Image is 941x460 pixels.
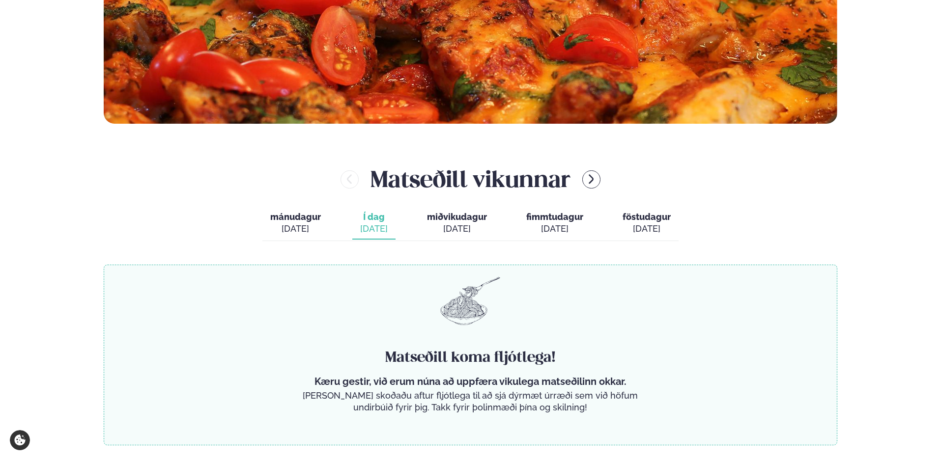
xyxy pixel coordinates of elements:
[615,207,679,240] button: föstudagur [DATE]
[270,223,321,235] div: [DATE]
[10,430,30,450] a: Cookie settings
[526,223,583,235] div: [DATE]
[419,207,495,240] button: miðvikudagur [DATE]
[262,207,329,240] button: mánudagur [DATE]
[427,212,487,222] span: miðvikudagur
[582,170,600,189] button: menu-btn-right
[371,163,570,195] h2: Matseðill vikunnar
[299,390,642,413] p: [PERSON_NAME] skoðaðu aftur fljótlega til að sjá dýrmæt úrræði sem við höfum undirbúið fyrir þig....
[427,223,487,235] div: [DATE]
[270,212,321,222] span: mánudagur
[299,348,642,368] h4: Matseðill koma fljótlega!
[352,207,396,240] button: Í dag [DATE]
[440,277,500,325] img: pasta
[360,223,388,235] div: [DATE]
[360,211,388,223] span: Í dag
[341,170,359,189] button: menu-btn-left
[299,376,642,387] p: Kæru gestir, við erum núna að uppfæra vikulega matseðilinn okkar.
[518,207,591,240] button: fimmtudagur [DATE]
[526,212,583,222] span: fimmtudagur
[623,223,671,235] div: [DATE]
[623,212,671,222] span: föstudagur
